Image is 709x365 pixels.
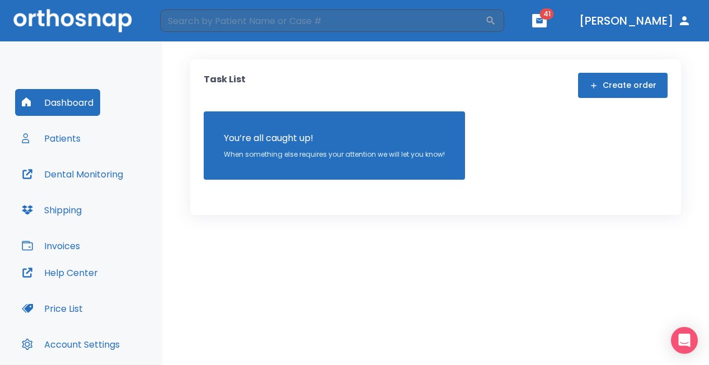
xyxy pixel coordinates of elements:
[160,10,485,32] input: Search by Patient Name or Case #
[578,73,668,98] button: Create order
[15,295,90,322] button: Price List
[15,125,87,152] button: Patients
[13,9,132,32] img: Orthosnap
[540,8,554,20] span: 41
[15,331,126,358] button: Account Settings
[204,73,246,98] p: Task List
[15,259,105,286] button: Help Center
[15,89,100,116] button: Dashboard
[15,161,130,188] button: Dental Monitoring
[15,196,88,223] button: Shipping
[224,149,445,160] p: When something else requires your attention we will let you know!
[224,132,445,145] p: You’re all caught up!
[575,11,696,31] button: [PERSON_NAME]
[15,232,87,259] button: Invoices
[671,327,698,354] div: Open Intercom Messenger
